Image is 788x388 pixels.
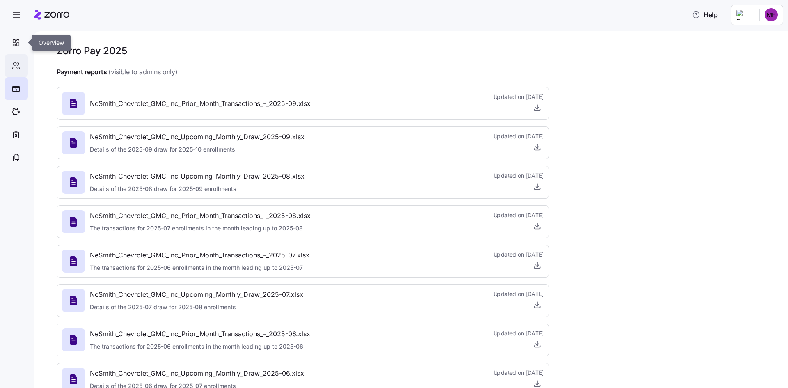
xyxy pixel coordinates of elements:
[493,290,544,298] span: Updated on [DATE]
[90,211,311,221] span: NeSmith_Chevrolet_GMC_Inc_Prior_Month_Transactions_-_2025-08.xlsx
[90,289,303,300] span: NeSmith_Chevrolet_GMC_Inc_Upcoming_Monthly_Draw_2025-07.xlsx
[90,99,311,109] span: NeSmith_Chevrolet_GMC_Inc_Prior_Month_Transactions_-_2025-09.xlsx
[685,7,724,23] button: Help
[90,132,305,142] span: NeSmith_Chevrolet_GMC_Inc_Upcoming_Monthly_Draw_2025-09.xlsx
[493,172,544,180] span: Updated on [DATE]
[90,329,310,339] span: NeSmith_Chevrolet_GMC_Inc_Prior_Month_Transactions_-_2025-06.xlsx
[57,44,127,57] h1: Zorro Pay 2025
[90,342,310,351] span: The transactions for 2025-06 enrollments in the month leading up to 2025-06
[90,303,303,311] span: Details of the 2025-07 draw for 2025-08 enrollments
[692,10,718,20] span: Help
[493,93,544,101] span: Updated on [DATE]
[90,171,305,181] span: NeSmith_Chevrolet_GMC_Inc_Upcoming_Monthly_Draw_2025-08.xlsx
[493,250,544,259] span: Updated on [DATE]
[493,211,544,219] span: Updated on [DATE]
[90,264,309,272] span: The transactions for 2025-06 enrollments in the month leading up to 2025-07
[493,369,544,377] span: Updated on [DATE]
[57,67,107,77] h4: Payment reports
[90,250,309,260] span: NeSmith_Chevrolet_GMC_Inc_Prior_Month_Transactions_-_2025-07.xlsx
[90,185,305,193] span: Details of the 2025-08 draw for 2025-09 enrollments
[493,329,544,337] span: Updated on [DATE]
[765,8,778,21] img: ab950ebd7c731523cc3f55f7534ab0d0
[736,10,753,20] img: Employer logo
[90,368,304,379] span: NeSmith_Chevrolet_GMC_Inc_Upcoming_Monthly_Draw_2025-06.xlsx
[90,224,311,232] span: The transactions for 2025-07 enrollments in the month leading up to 2025-08
[108,67,177,77] span: (visible to admins only)
[493,132,544,140] span: Updated on [DATE]
[90,145,305,154] span: Details of the 2025-09 draw for 2025-10 enrollments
